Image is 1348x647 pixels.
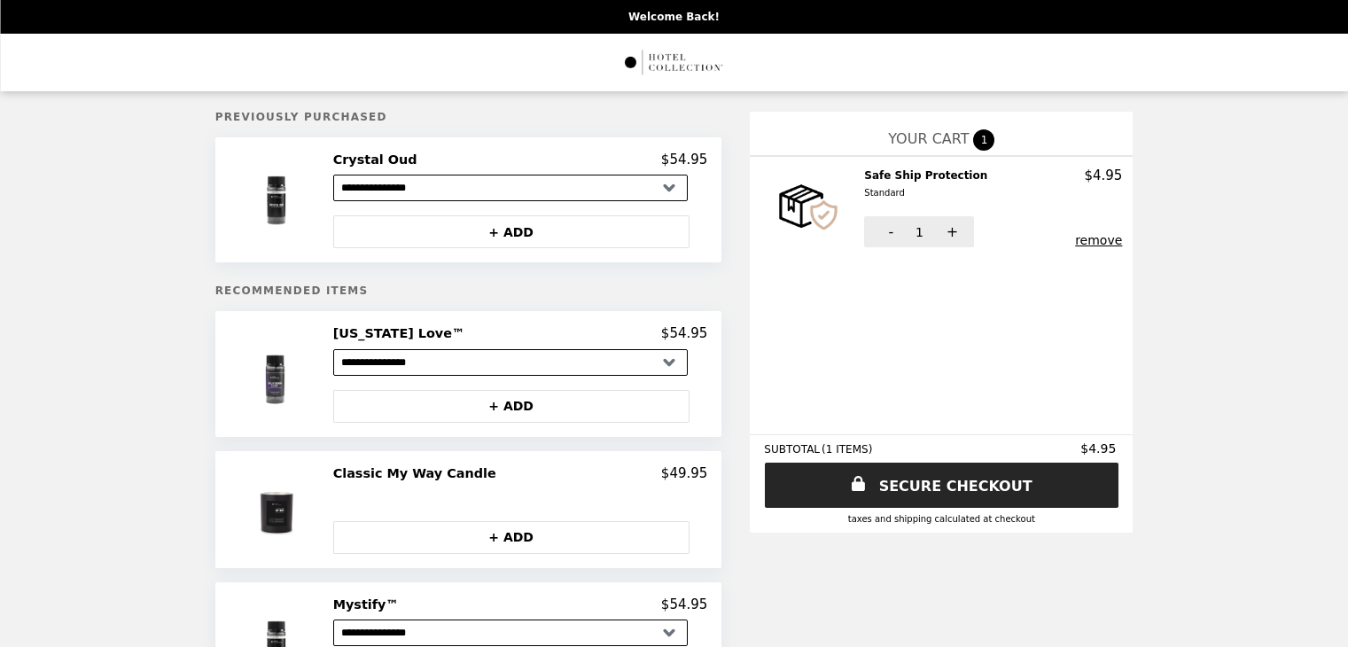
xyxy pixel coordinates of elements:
[215,111,722,123] h5: Previously Purchased
[333,596,406,612] h2: Mystify™
[768,168,853,247] img: Safe Ship Protection
[232,465,325,554] img: Classic My Way Candle
[1075,233,1122,247] button: remove
[333,349,688,376] select: Select a product variant
[864,216,913,247] button: -
[661,465,708,481] p: $49.95
[1080,441,1118,456] span: $4.95
[925,216,974,247] button: +
[822,443,872,456] span: ( 1 ITEMS )
[973,129,994,151] span: 1
[215,285,722,297] h5: Recommended Items
[228,152,329,248] img: Crystal Oud
[333,390,690,423] button: + ADD
[764,514,1118,524] div: Taxes and Shipping calculated at checkout
[765,463,1118,508] a: SECURE CHECKOUT
[333,620,688,646] select: Select a product variant
[333,465,503,481] h2: Classic My Way Candle
[623,44,725,81] img: Brand Logo
[333,175,688,201] select: Select a product variant
[864,185,987,201] div: Standard
[888,130,969,147] span: YOUR CART
[333,215,690,248] button: + ADD
[333,152,425,168] h2: Crystal Oud
[661,152,708,168] p: $54.95
[661,596,708,612] p: $54.95
[916,225,923,239] span: 1
[661,325,708,341] p: $54.95
[628,11,720,23] p: Welcome Back!
[333,325,472,341] h2: [US_STATE] Love™
[228,325,329,422] img: California Love™
[1084,168,1122,183] p: $4.95
[864,168,994,202] h2: Safe Ship Protection
[333,521,690,554] button: + ADD
[764,443,822,456] span: SUBTOTAL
